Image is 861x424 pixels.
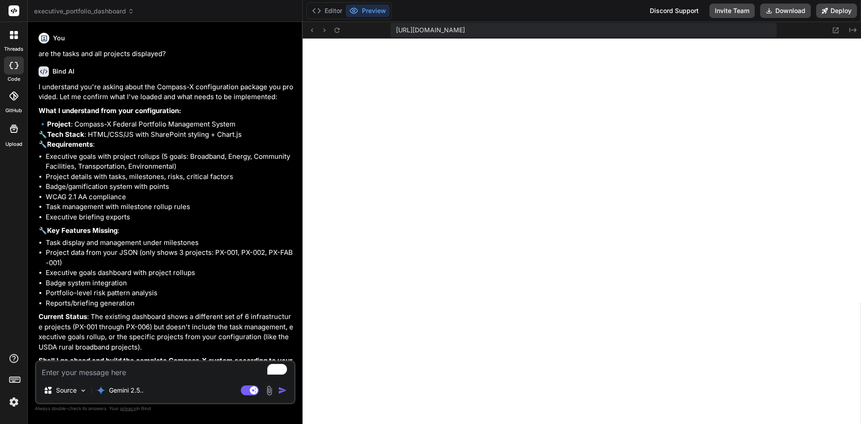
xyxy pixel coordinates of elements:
[46,248,294,268] li: Project data from your JSON (only shows 3 projects: PX-001, PX-002, PX-FAB-001)
[46,202,294,212] li: Task management with milestone rollup rules
[47,130,84,139] strong: Tech Stack
[644,4,704,18] div: Discord Support
[34,7,134,16] span: executive_portfolio_dashboard
[96,386,105,395] img: Gemini 2.5 Pro
[39,226,294,236] p: 🔧 :
[36,362,294,378] textarea: To enrich screen reader interactions, please activate Accessibility in Grammarly extension settings
[303,39,861,424] iframe: Preview
[46,278,294,288] li: Badge system integration
[52,67,74,76] h6: Bind AI
[39,82,294,102] p: I understand you're asking about the Compass-X configuration package you provided. Let me confirm...
[309,4,346,17] button: Editor
[39,119,294,150] p: 🔹 : Compass-X Federal Portfolio Management System 🔧 : HTML/CSS/JS with SharePoint styling + Chart...
[46,212,294,223] li: Executive briefing exports
[46,238,294,248] li: Task display and management under milestones
[346,4,390,17] button: Preview
[39,356,294,376] p: This would include:
[47,226,117,235] strong: Key Features Missing
[709,4,755,18] button: Invite Team
[46,192,294,202] li: WCAG 2.1 AA compliance
[46,182,294,192] li: Badge/gamification system with points
[56,386,77,395] p: Source
[47,120,71,128] strong: Project
[47,140,93,149] strong: Requirements
[396,26,465,35] span: [URL][DOMAIN_NAME]
[8,75,20,83] label: code
[109,386,143,395] p: Gemini 2.5..
[264,385,274,396] img: attachment
[35,404,296,413] p: Always double-check its answers. Your in Bind
[46,152,294,172] li: Executive goals with project rollups (5 goals: Broadband, Energy, Community Facilities, Transport...
[46,268,294,278] li: Executive goals dashboard with project rollups
[760,4,811,18] button: Download
[39,106,181,115] strong: What I understand from your configuration:
[39,356,294,375] strong: Shall I go ahead and build the complete Compass-X system according to your master configuration p...
[79,387,87,394] img: Pick Models
[278,386,287,395] img: icon
[6,394,22,410] img: settings
[4,45,23,53] label: threads
[39,312,294,352] p: : The existing dashboard shows a different set of 6 infrastructure projects (PX-001 through PX-00...
[816,4,857,18] button: Deploy
[39,312,87,321] strong: Current Status
[53,34,65,43] h6: You
[5,140,22,148] label: Upload
[46,298,294,309] li: Reports/briefing generation
[5,107,22,114] label: GitHub
[39,49,294,59] p: are the tasks and all projects displayed?
[120,406,136,411] span: privacy
[46,172,294,182] li: Project details with tasks, milestones, risks, critical factors
[46,288,294,298] li: Portfolio-level risk pattern analysis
